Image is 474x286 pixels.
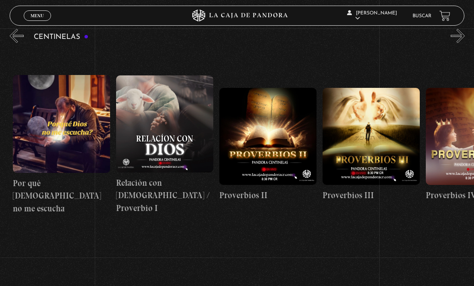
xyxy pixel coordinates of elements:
a: Proverbios III [323,49,420,240]
button: Previous [10,29,24,43]
a: Relación con [DEMOGRAPHIC_DATA] / Proverbio I [116,49,213,240]
h3: Centinelas [34,33,89,41]
a: Buscar [413,14,431,18]
h4: Por qué [DEMOGRAPHIC_DATA] no me escucha [13,177,110,215]
h4: Proverbios III [323,189,420,202]
span: Menu [31,13,44,18]
h4: Relación con [DEMOGRAPHIC_DATA] / Proverbio I [116,176,213,215]
span: Cerrar [28,20,47,26]
h4: Proverbios II [219,189,317,202]
a: Por qué [DEMOGRAPHIC_DATA] no me escucha [13,49,110,240]
a: Proverbios II [219,49,317,240]
span: [PERSON_NAME] [347,11,397,21]
button: Next [451,29,465,43]
a: View your shopping cart [439,10,450,21]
